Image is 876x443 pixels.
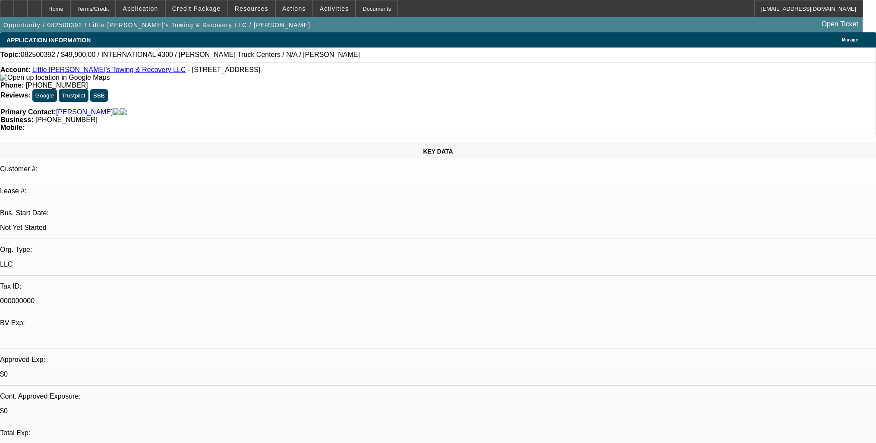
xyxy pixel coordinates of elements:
span: 082500392 / $49,900.00 / INTERNATIONAL 4300 / [PERSON_NAME] Truck Centers / N/A / [PERSON_NAME] [21,51,360,59]
strong: Business: [0,116,33,123]
strong: Reviews: [0,91,30,99]
button: Activities [313,0,356,17]
button: Trustpilot [59,89,88,102]
span: Manage [842,38,858,42]
strong: Mobile: [0,124,25,131]
strong: Phone: [0,82,24,89]
strong: Primary Contact: [0,108,56,116]
button: Actions [276,0,312,17]
img: facebook-icon.png [113,108,120,116]
img: linkedin-icon.png [120,108,127,116]
span: - [STREET_ADDRESS] [188,66,260,73]
img: Open up location in Google Maps [0,74,110,82]
a: Open Ticket [818,17,862,31]
span: [PHONE_NUMBER] [26,82,88,89]
span: Opportunity / 082500392 / Little [PERSON_NAME]'s Towing & Recovery LLC / [PERSON_NAME] [3,22,310,28]
strong: Topic: [0,51,21,59]
button: Google [32,89,57,102]
button: Resources [228,0,275,17]
span: Resources [235,5,268,12]
strong: Account: [0,66,30,73]
button: Application [116,0,164,17]
button: Credit Package [166,0,227,17]
a: [PERSON_NAME] [56,108,113,116]
span: [PHONE_NUMBER] [35,116,98,123]
span: Application [123,5,158,12]
span: Actions [282,5,306,12]
button: BBB [90,89,108,102]
span: KEY DATA [423,148,453,155]
a: Little [PERSON_NAME]'s Towing & Recovery LLC [32,66,186,73]
span: Credit Package [172,5,221,12]
span: Activities [320,5,349,12]
span: APPLICATION INFORMATION [6,37,91,44]
a: View Google Maps [0,74,110,81]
